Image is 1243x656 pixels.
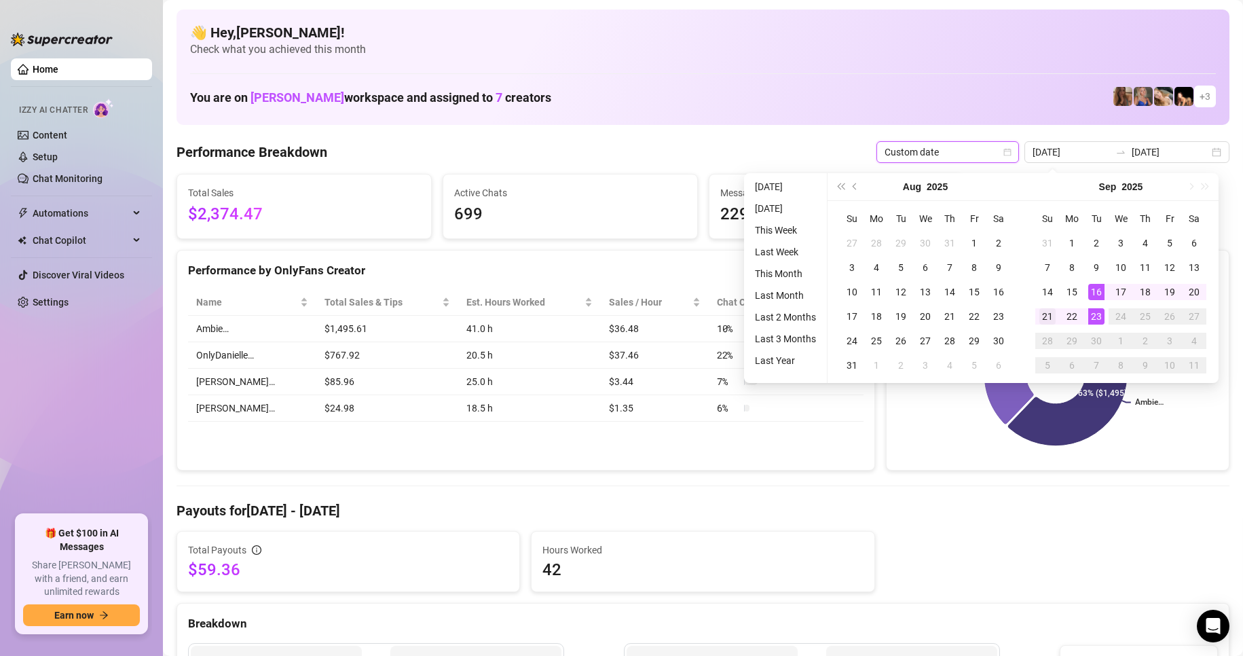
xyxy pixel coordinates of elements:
[188,543,246,558] span: Total Payouts
[54,610,94,621] span: Earn now
[986,304,1011,329] td: 2025-08-23
[1035,353,1060,378] td: 2025-10-05
[903,173,921,200] button: Choose a month
[18,236,26,245] img: Chat Copilot
[749,287,821,304] li: Last Month
[316,369,458,395] td: $85.96
[1186,284,1202,300] div: 20
[864,280,889,304] td: 2025-08-11
[1035,231,1060,255] td: 2025-08-31
[188,395,316,422] td: [PERSON_NAME]…
[833,173,848,200] button: Last year (Control + left)
[1186,357,1202,373] div: 11
[1174,87,1193,106] img: Brittany️‍
[942,333,958,349] div: 28
[893,308,909,325] div: 19
[33,151,58,162] a: Setup
[1039,259,1056,276] div: 7
[893,284,909,300] div: 12
[1133,231,1157,255] td: 2025-09-04
[1115,147,1126,158] span: to
[1182,280,1206,304] td: 2025-09-20
[1137,284,1153,300] div: 18
[1162,259,1178,276] div: 12
[1084,304,1109,329] td: 2025-09-23
[1182,304,1206,329] td: 2025-09-27
[458,369,601,395] td: 25.0 h
[1162,333,1178,349] div: 3
[962,231,986,255] td: 2025-08-01
[917,357,933,373] div: 3
[840,353,864,378] td: 2025-08-31
[893,259,909,276] div: 5
[913,304,938,329] td: 2025-08-20
[966,235,982,251] div: 1
[848,173,863,200] button: Previous month (PageUp)
[99,611,109,620] span: arrow-right
[1186,308,1202,325] div: 27
[942,357,958,373] div: 4
[917,308,933,325] div: 20
[252,545,261,555] span: info-circle
[889,329,913,353] td: 2025-08-26
[840,255,864,280] td: 2025-08-03
[1137,259,1153,276] div: 11
[990,333,1007,349] div: 30
[864,255,889,280] td: 2025-08-04
[190,90,551,105] h1: You are on workspace and assigned to creators
[19,104,88,117] span: Izzy AI Chatter
[1064,308,1080,325] div: 22
[889,280,913,304] td: 2025-08-12
[889,231,913,255] td: 2025-07-29
[1088,333,1105,349] div: 30
[188,261,864,280] div: Performance by OnlyFans Creator
[23,559,140,599] span: Share [PERSON_NAME] with a friend, and earn unlimited rewards
[316,289,458,316] th: Total Sales & Tips
[986,206,1011,231] th: Sa
[1137,235,1153,251] div: 4
[601,289,709,316] th: Sales / Hour
[93,98,114,118] img: AI Chatter
[601,369,709,395] td: $3.44
[1133,206,1157,231] th: Th
[1035,255,1060,280] td: 2025-09-07
[1113,333,1129,349] div: 1
[917,333,933,349] div: 27
[840,231,864,255] td: 2025-07-27
[1162,284,1178,300] div: 19
[913,206,938,231] th: We
[1197,610,1229,642] div: Open Intercom Messenger
[717,348,739,363] span: 22 %
[966,357,982,373] div: 5
[864,304,889,329] td: 2025-08-18
[885,142,1011,162] span: Custom date
[1132,145,1209,160] input: End date
[1182,255,1206,280] td: 2025-09-13
[1186,333,1202,349] div: 4
[1182,231,1206,255] td: 2025-09-06
[1064,357,1080,373] div: 6
[11,33,113,46] img: logo-BBDzfeDw.svg
[990,235,1007,251] div: 2
[942,235,958,251] div: 31
[1035,304,1060,329] td: 2025-09-21
[990,308,1007,325] div: 23
[864,353,889,378] td: 2025-09-01
[749,352,821,369] li: Last Year
[1099,173,1117,200] button: Choose a month
[1137,308,1153,325] div: 25
[917,259,933,276] div: 6
[986,280,1011,304] td: 2025-08-16
[1064,333,1080,349] div: 29
[749,331,821,347] li: Last 3 Months
[868,333,885,349] div: 25
[1186,235,1202,251] div: 6
[1200,89,1210,104] span: + 3
[1133,304,1157,329] td: 2025-09-25
[917,284,933,300] div: 13
[454,202,686,227] span: 699
[986,255,1011,280] td: 2025-08-09
[190,23,1216,42] h4: 👋 Hey, [PERSON_NAME] !
[1060,304,1084,329] td: 2025-09-22
[717,295,845,310] span: Chat Conversion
